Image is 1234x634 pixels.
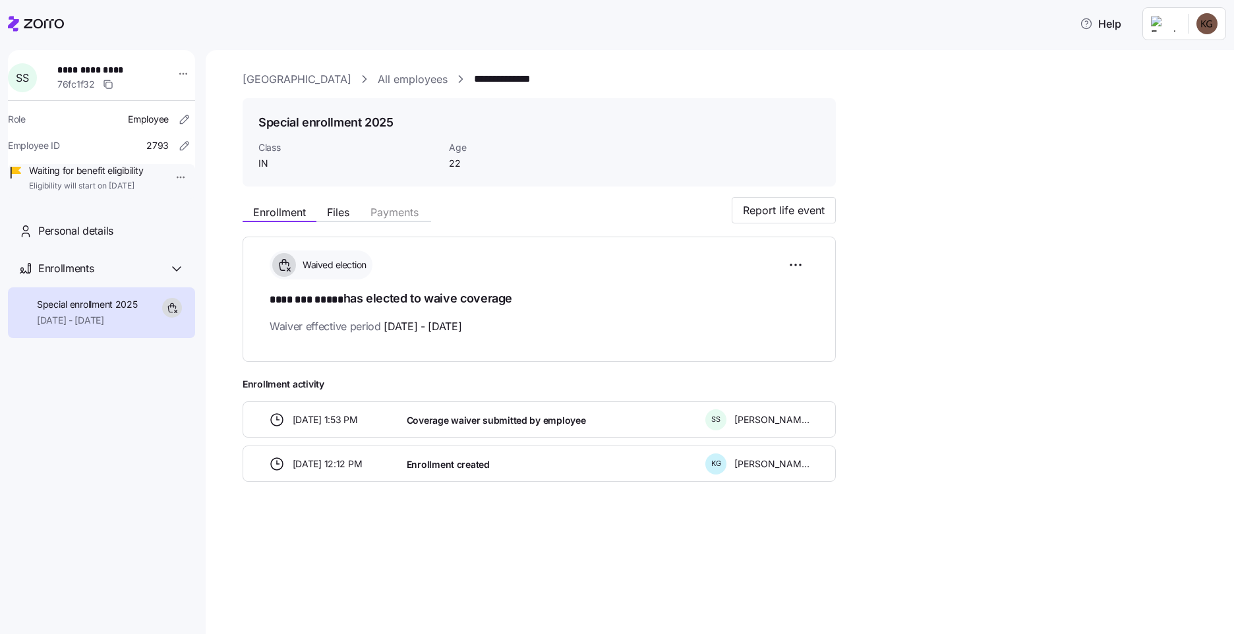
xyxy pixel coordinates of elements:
[243,378,836,391] span: Enrollment activity
[16,72,28,83] span: S S
[449,157,581,170] span: 22
[711,460,721,467] span: K G
[1151,16,1177,32] img: Employer logo
[270,290,809,308] h1: has elected to waive coverage
[743,202,825,218] span: Report life event
[407,414,586,427] span: Coverage waiver submitted by employee
[1069,11,1132,37] button: Help
[146,139,169,152] span: 2793
[8,139,60,152] span: Employee ID
[327,207,349,217] span: Files
[258,157,438,170] span: IN
[29,164,143,177] span: Waiting for benefit eligibility
[449,141,581,154] span: Age
[243,71,351,88] a: [GEOGRAPHIC_DATA]
[37,298,138,311] span: Special enrollment 2025
[734,457,809,471] span: [PERSON_NAME]
[8,113,26,126] span: Role
[407,458,490,471] span: Enrollment created
[732,197,836,223] button: Report life event
[293,457,363,471] span: [DATE] 12:12 PM
[370,207,419,217] span: Payments
[378,71,448,88] a: All employees
[258,114,394,130] h1: Special enrollment 2025
[384,318,461,335] span: [DATE] - [DATE]
[711,416,720,423] span: S S
[299,258,367,272] span: Waived election
[253,207,306,217] span: Enrollment
[38,260,94,277] span: Enrollments
[38,223,113,239] span: Personal details
[29,181,143,192] span: Eligibility will start on [DATE]
[293,413,358,426] span: [DATE] 1:53 PM
[128,113,169,126] span: Employee
[270,318,462,335] span: Waiver effective period
[734,413,809,426] span: [PERSON_NAME]
[1196,13,1218,34] img: b34cea83cf096b89a2fb04a6d3fa81b3
[37,314,138,327] span: [DATE] - [DATE]
[57,78,95,91] span: 76fc1f32
[258,141,438,154] span: Class
[1080,16,1121,32] span: Help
